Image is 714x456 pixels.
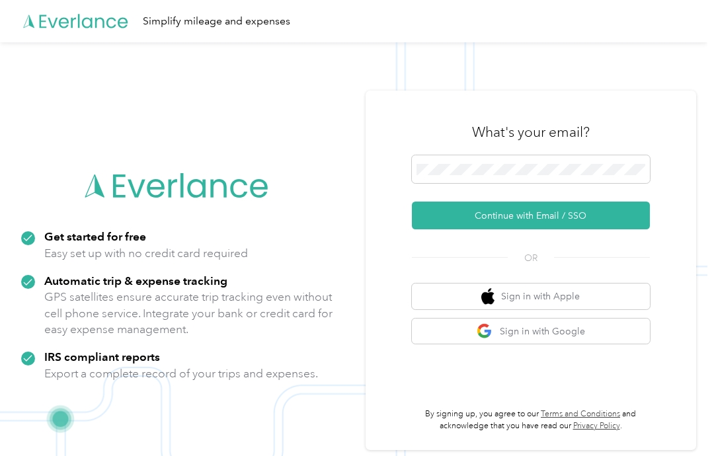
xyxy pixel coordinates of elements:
[412,202,650,229] button: Continue with Email / SSO
[412,319,650,344] button: google logoSign in with Google
[412,284,650,309] button: apple logoSign in with Apple
[44,350,160,363] strong: IRS compliant reports
[541,409,620,419] a: Terms and Conditions
[477,323,493,340] img: google logo
[573,421,620,431] a: Privacy Policy
[44,289,333,338] p: GPS satellites ensure accurate trip tracking even without cell phone service. Integrate your bank...
[481,288,495,305] img: apple logo
[44,245,248,262] p: Easy set up with no credit card required
[44,229,146,243] strong: Get started for free
[508,251,554,265] span: OR
[143,13,290,30] div: Simplify mileage and expenses
[412,408,650,432] p: By signing up, you agree to our and acknowledge that you have read our .
[44,274,227,287] strong: Automatic trip & expense tracking
[44,365,318,382] p: Export a complete record of your trips and expenses.
[472,123,590,141] h3: What's your email?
